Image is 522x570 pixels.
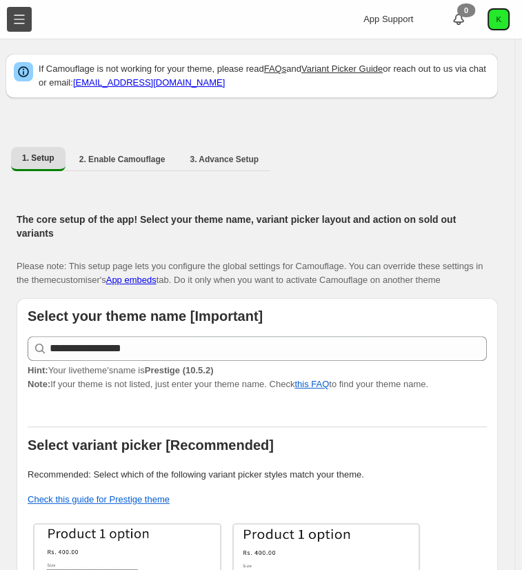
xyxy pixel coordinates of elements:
button: Avatar with initials K [488,8,510,30]
p: Recommended: Select which of the following variant picker styles match your theme. [28,468,487,482]
b: Select your theme name [Important] [28,308,263,324]
a: App embeds [106,275,157,285]
span: 2. Enable Camouflage [79,154,165,165]
h2: The core setup of the app! Select your theme name, variant picker layout and action on sold out v... [17,213,487,240]
span: 3. Advance Setup [190,154,259,165]
a: Variant Picker Guide [301,63,383,74]
a: this FAQ [294,379,329,389]
text: K [496,15,501,23]
p: If Camouflage is not working for your theme, please read and or reach out to us via chat or email: [39,62,490,90]
strong: Hint: [28,365,48,375]
a: [EMAIL_ADDRESS][DOMAIN_NAME] [73,77,225,88]
button: Toggle menu [7,7,32,32]
strong: Prestige (10.5.2) [145,365,214,375]
strong: Note: [28,379,50,389]
span: 1. Setup [22,153,54,164]
a: FAQs [264,63,287,74]
span: App Support [363,14,413,24]
span: Avatar with initials K [489,10,508,29]
div: 0 [457,3,475,17]
b: Select variant picker [Recommended] [28,438,274,453]
a: Check this guide for Prestige theme [28,494,170,504]
p: Please note: This setup page lets you configure the global settings for Camouflage. You can overr... [17,246,487,287]
span: Your live theme's name is [28,365,213,375]
p: If your theme is not listed, just enter your theme name. Check to find your theme name. [28,364,487,391]
a: 0 [452,12,465,26]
